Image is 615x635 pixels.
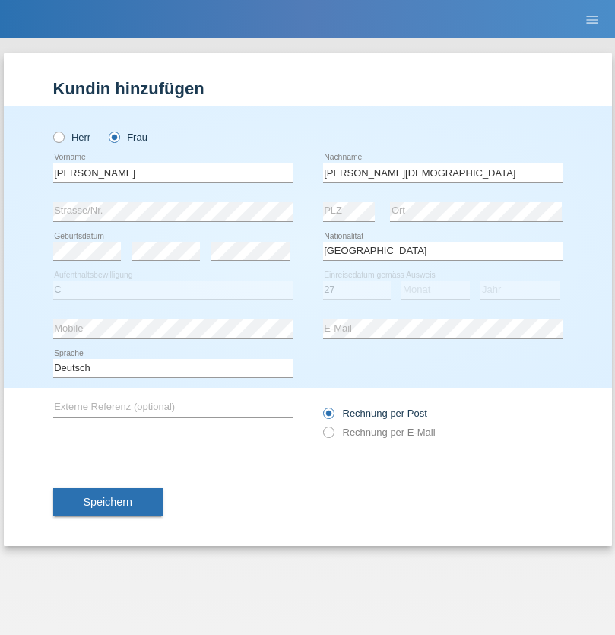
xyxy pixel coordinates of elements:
input: Frau [109,132,119,141]
label: Herr [53,132,91,143]
h1: Kundin hinzufügen [53,79,563,98]
input: Herr [53,132,63,141]
input: Rechnung per Post [323,408,333,427]
label: Rechnung per E-Mail [323,427,436,438]
label: Frau [109,132,147,143]
input: Rechnung per E-Mail [323,427,333,446]
label: Rechnung per Post [323,408,427,419]
a: menu [577,14,607,24]
span: Speichern [84,496,132,508]
i: menu [585,12,600,27]
button: Speichern [53,488,163,517]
